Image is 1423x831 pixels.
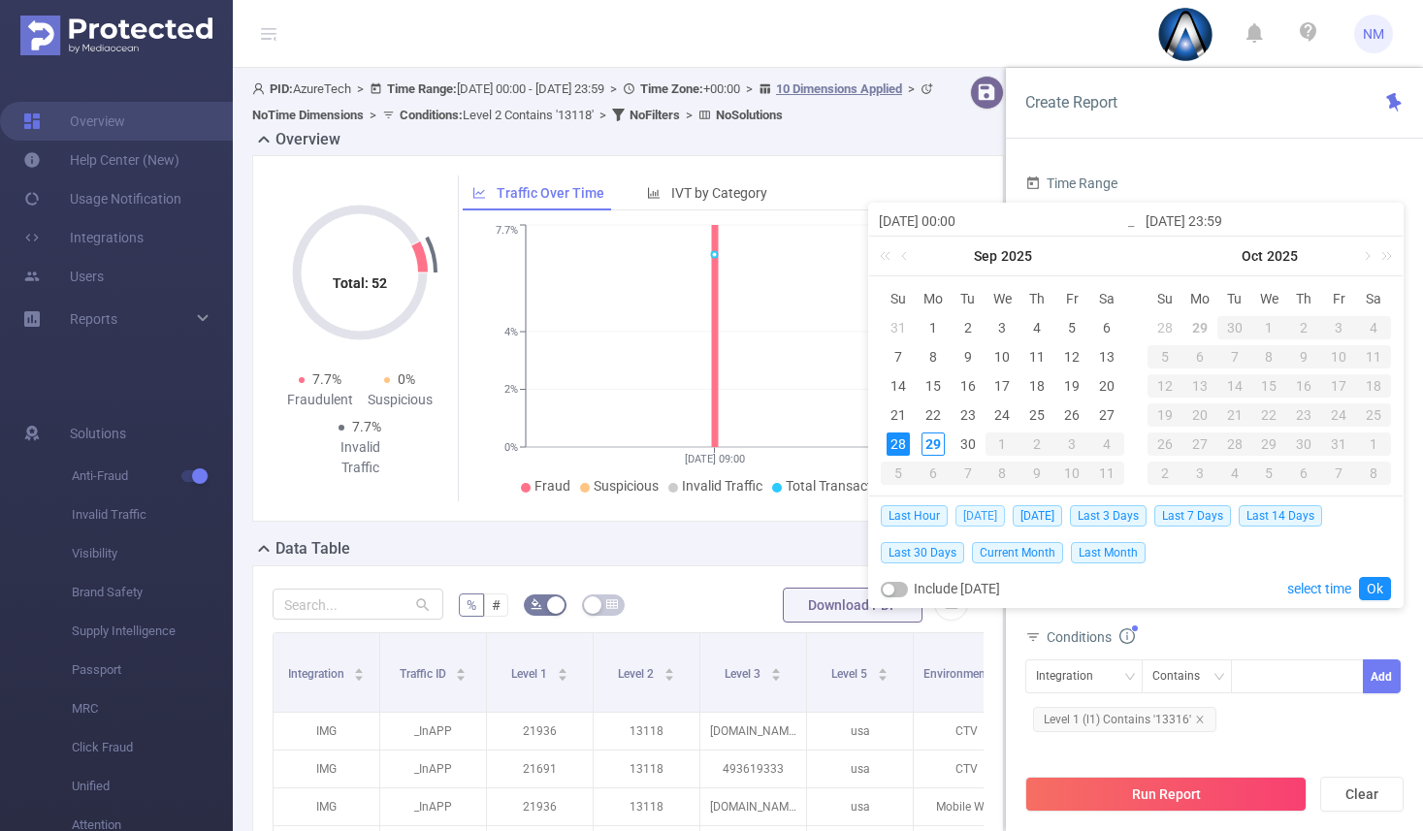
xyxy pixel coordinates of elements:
[955,505,1005,527] span: [DATE]
[1148,290,1182,307] span: Su
[956,403,980,427] div: 23
[916,462,951,485] div: 6
[1025,93,1117,112] span: Create Report
[902,81,921,96] span: >
[1019,432,1054,456] div: 2
[1252,403,1287,427] div: 22
[1182,284,1217,313] th: Mon
[20,16,212,55] img: Protected Media
[887,374,910,398] div: 14
[986,342,1020,371] td: September 10, 2025
[956,374,980,398] div: 16
[1070,505,1147,527] span: Last 3 Days
[881,542,964,563] span: Last 30 Days
[467,597,476,613] span: %
[1321,316,1356,339] div: 3
[1321,342,1356,371] td: October 10, 2025
[1286,430,1321,459] td: October 30, 2025
[922,432,945,456] div: 29
[1217,284,1252,313] th: Tue
[1154,505,1231,527] span: Last 7 Days
[1095,316,1118,339] div: 6
[1286,374,1321,398] div: 16
[387,81,457,96] b: Time Range:
[270,81,293,96] b: PID:
[1217,403,1252,427] div: 21
[70,311,117,327] span: Reports
[951,459,986,488] td: October 7, 2025
[916,371,951,400] td: September 15, 2025
[922,316,945,339] div: 1
[1321,290,1356,307] span: Fr
[990,403,1014,427] div: 24
[887,403,910,427] div: 21
[531,598,542,610] i: icon: bg-colors
[1217,462,1252,485] div: 4
[1119,628,1135,644] i: icon: info-circle
[1286,284,1321,313] th: Thu
[1286,290,1321,307] span: Th
[1025,374,1049,398] div: 18
[1089,430,1124,459] td: October 4, 2025
[740,81,759,96] span: >
[333,275,387,291] tspan: Total: 52
[400,108,463,122] b: Conditions :
[685,453,745,465] tspan: [DATE] 09:00
[1148,430,1182,459] td: October 26, 2025
[534,478,570,494] span: Fraud
[1095,345,1118,368] div: 13
[72,534,233,573] span: Visibility
[986,400,1020,430] td: September 24, 2025
[881,459,916,488] td: October 5, 2025
[1356,403,1391,427] div: 25
[1252,459,1287,488] td: November 5, 2025
[72,495,233,534] span: Invalid Traffic
[881,400,916,430] td: September 21, 2025
[606,598,618,610] i: icon: table
[1148,342,1182,371] td: October 5, 2025
[986,462,1020,485] div: 8
[671,185,767,201] span: IVT by Category
[1182,374,1217,398] div: 13
[916,400,951,430] td: September 22, 2025
[881,290,916,307] span: Su
[1054,459,1089,488] td: October 10, 2025
[400,108,594,122] span: Level 2 Contains '13118'
[23,257,104,296] a: Users
[1321,403,1356,427] div: 24
[1321,462,1356,485] div: 7
[1089,284,1124,313] th: Sat
[1188,316,1212,339] div: 29
[456,665,467,671] i: icon: caret-up
[1286,313,1321,342] td: October 2, 2025
[990,345,1014,368] div: 10
[986,313,1020,342] td: September 3, 2025
[1089,462,1124,485] div: 11
[1054,313,1089,342] td: September 5, 2025
[1252,342,1287,371] td: October 8, 2025
[1148,462,1182,485] div: 2
[72,767,233,806] span: Unified
[1286,316,1321,339] div: 2
[1146,209,1393,233] input: End date
[1089,459,1124,488] td: October 11, 2025
[275,537,350,560] h2: Data Table
[1356,430,1391,459] td: November 1, 2025
[1148,371,1182,400] td: October 12, 2025
[986,371,1020,400] td: September 17, 2025
[1025,176,1117,191] span: Time Range
[916,313,951,342] td: September 1, 2025
[1153,316,1177,339] div: 28
[1019,290,1054,307] span: Th
[496,225,518,238] tspan: 7.7%
[1148,284,1182,313] th: Sun
[1240,237,1265,275] a: Oct
[1321,432,1356,456] div: 31
[1286,345,1321,368] div: 9
[1182,459,1217,488] td: November 3, 2025
[1019,462,1054,485] div: 9
[1321,430,1356,459] td: October 31, 2025
[1019,342,1054,371] td: September 11, 2025
[887,345,910,368] div: 7
[956,345,980,368] div: 9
